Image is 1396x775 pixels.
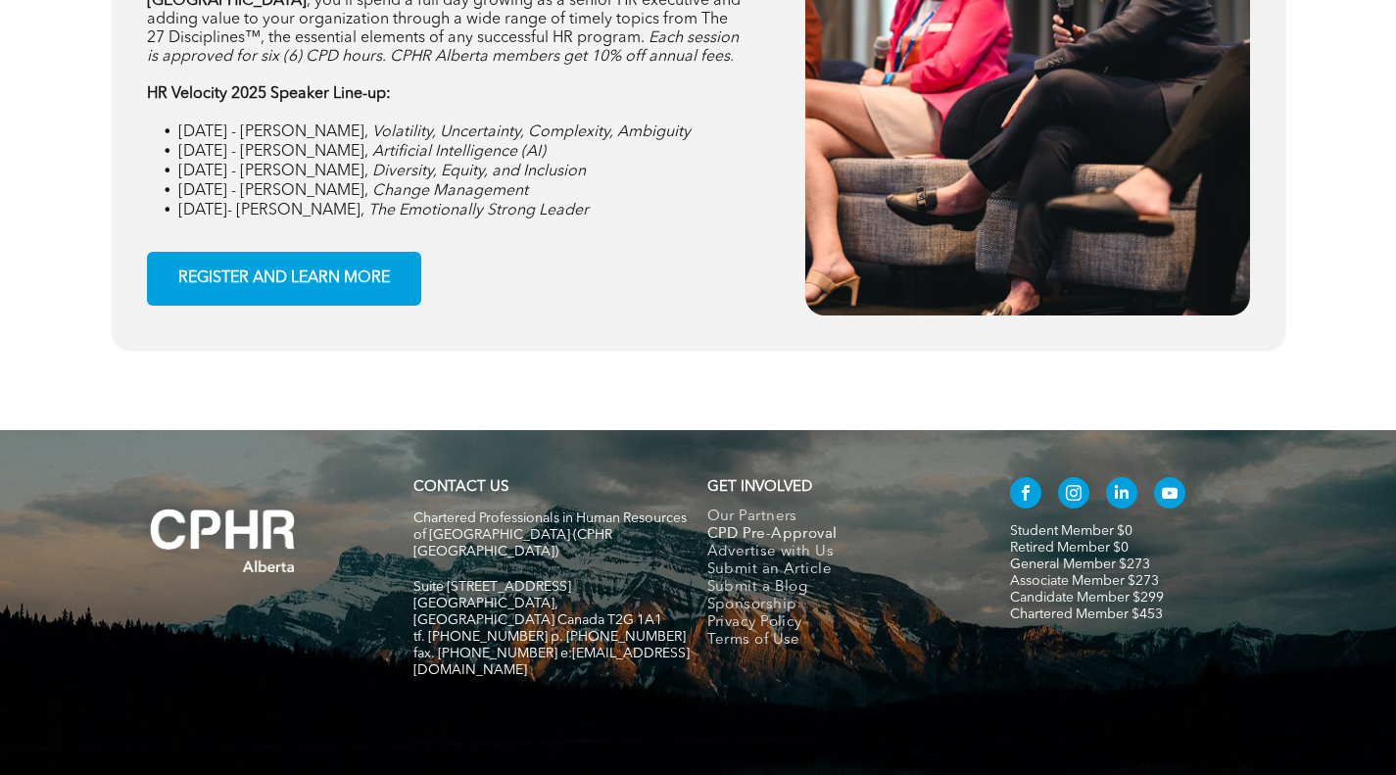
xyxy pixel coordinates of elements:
a: Candidate Member $299 [1010,591,1164,605]
a: Terms of Use [707,632,969,650]
a: Privacy Policy [707,614,969,632]
a: linkedin [1106,477,1137,513]
a: General Member $273 [1010,557,1150,571]
span: fax. [PHONE_NUMBER] e:[EMAIL_ADDRESS][DOMAIN_NAME] [413,647,690,677]
a: Submit a Blog [707,579,969,597]
a: Sponsorship [707,597,969,614]
span: Suite [STREET_ADDRESS] [413,580,571,594]
a: facebook [1010,477,1041,513]
span: [DATE] - [PERSON_NAME], [178,183,368,199]
a: CPD Pre-Approval [707,526,969,544]
span: tf. [PHONE_NUMBER] p. [PHONE_NUMBER] [413,630,686,644]
a: Associate Member $273 [1010,574,1159,588]
span: Chartered Professionals in Human Resources of [GEOGRAPHIC_DATA] (CPHR [GEOGRAPHIC_DATA]) [413,511,687,558]
strong: HR Velocity 2025 Speaker Line-up: [147,86,391,102]
a: Submit an Article [707,561,969,579]
span: [DATE] - [PERSON_NAME], [178,124,368,140]
span: Artificial Intelligence (AI) [372,144,546,160]
a: Student Member $0 [1010,524,1132,538]
span: REGISTER AND LEARN MORE [171,260,397,298]
a: Our Partners [707,509,969,526]
a: CONTACT US [413,480,508,495]
a: REGISTER AND LEARN MORE [147,252,421,306]
img: A white background with a few lines on it [111,469,336,612]
span: [GEOGRAPHIC_DATA], [GEOGRAPHIC_DATA] Canada T2G 1A1 [413,597,662,627]
span: Each session is approved for six (6) CPD hours. CPHR Alberta members get 10% off annual fees. [147,30,739,65]
span: Change Management [372,183,528,199]
a: instagram [1058,477,1089,513]
a: Advertise with Us [707,544,969,561]
span: [DATE]- [PERSON_NAME], [178,203,364,218]
span: CPD Pre-Approval [707,526,838,544]
a: youtube [1154,477,1185,513]
span: Volatility, Uncertainty, Complexity, Ambiguity [372,124,691,140]
span: [DATE] - [PERSON_NAME], [178,144,368,160]
span: [DATE] - [PERSON_NAME], [178,164,368,179]
a: Retired Member $0 [1010,541,1129,555]
a: Chartered Member $453 [1010,607,1163,621]
span: Diversity, Equity, and Inclusion [372,164,586,179]
span: GET INVOLVED [707,480,812,495]
span: The Emotionally Strong Leader [368,203,589,218]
